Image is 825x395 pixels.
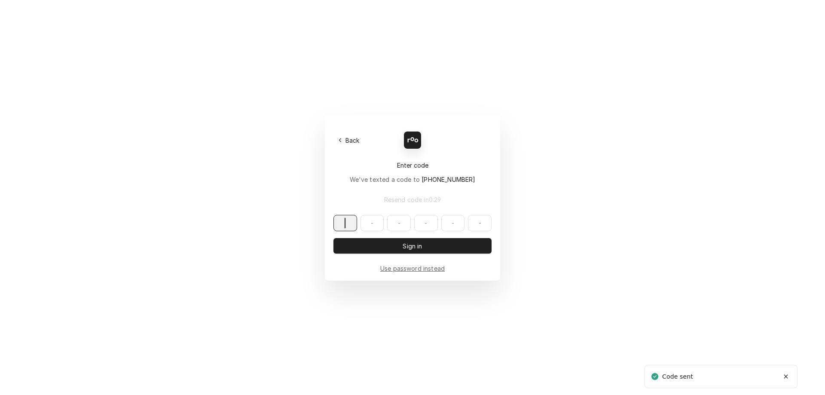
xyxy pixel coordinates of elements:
div: We've texted a code [350,175,476,184]
span: Sign in [401,242,424,251]
span: Back [344,136,361,145]
button: Sign in [333,238,492,254]
span: to [413,176,476,183]
div: Enter code [333,161,492,170]
a: Go to Email and password form [380,264,445,273]
button: Resend code in0:29 [333,192,492,207]
span: Resend code in 0 : 29 [382,195,443,204]
span: [PHONE_NUMBER] [422,176,475,183]
div: Code sent [662,372,696,381]
button: Back [333,134,365,146]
